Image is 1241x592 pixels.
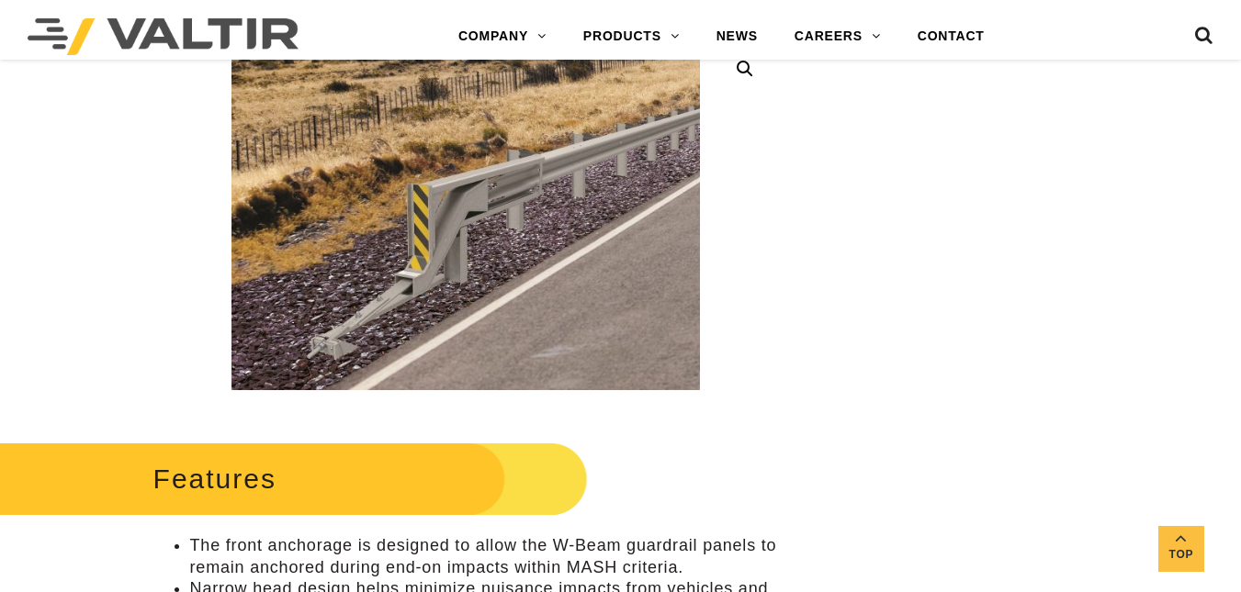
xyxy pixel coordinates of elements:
[698,18,776,55] a: NEWS
[440,18,565,55] a: COMPANY
[776,18,899,55] a: CAREERS
[899,18,1003,55] a: CONTACT
[28,18,299,55] img: Valtir
[1158,526,1204,572] a: Top
[190,535,778,578] li: The front anchorage is designed to allow the W-Beam guardrail panels to remain anchored during en...
[565,18,698,55] a: PRODUCTS
[1158,544,1204,565] span: Top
